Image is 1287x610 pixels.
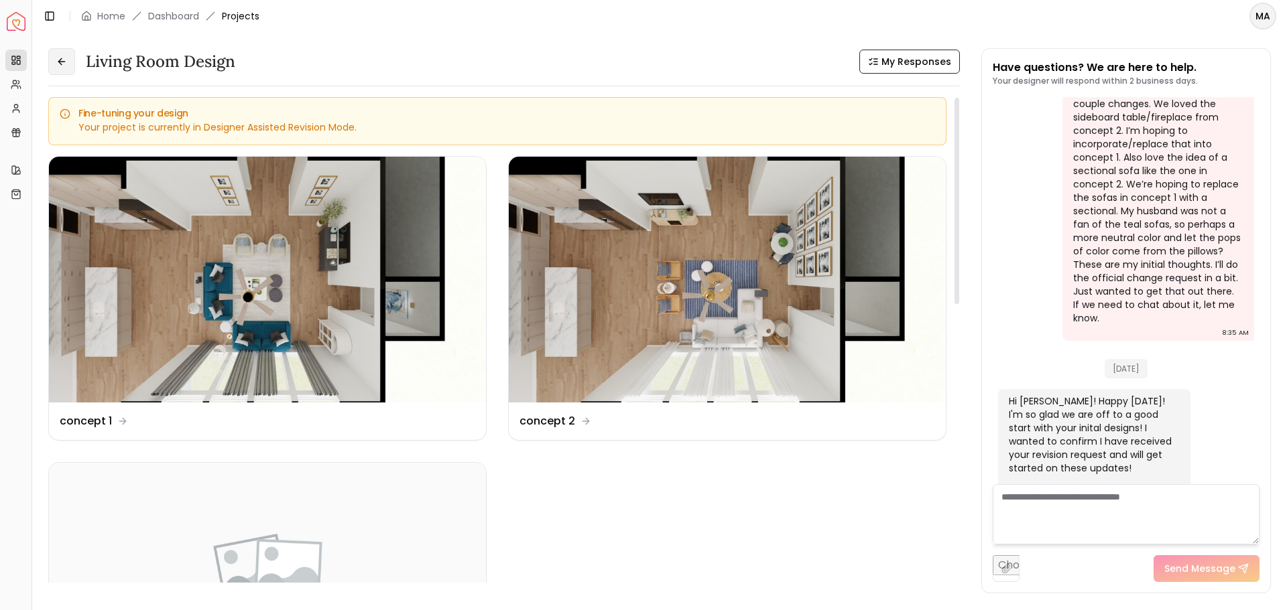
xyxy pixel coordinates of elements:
img: Spacejoy Logo [7,12,25,31]
div: 8:35 AM [1222,326,1249,339]
span: [DATE] [1105,359,1148,378]
div: Your project is currently in Designer Assisted Revision Mode. [60,121,935,134]
p: Your designer will respond within 2 business days. [993,76,1198,86]
a: Spacejoy [7,12,25,31]
nav: breadcrumb [81,9,259,23]
div: Hi [PERSON_NAME]! Happy [DATE]! I'm so glad we are off to a good start with your inital designs! ... [1009,394,1177,502]
button: MA [1249,3,1276,29]
img: concept 2 [509,157,946,402]
span: MA [1251,4,1275,28]
span: My Responses [881,55,951,68]
dd: concept 2 [519,413,575,429]
div: Hi [PERSON_NAME]! Love the designs! I’m leaning heavily toward concept one but likely need a coup... [1073,57,1241,325]
dd: concept 1 [60,413,112,429]
h3: Living Room design [86,51,235,72]
a: concept 2concept 2 [508,156,946,441]
img: concept 1 [49,157,486,402]
span: Projects [222,9,259,23]
a: concept 1concept 1 [48,156,487,441]
a: Home [97,9,125,23]
a: Dashboard [148,9,199,23]
button: My Responses [859,50,960,74]
h5: Fine-tuning your design [60,108,935,118]
p: Have questions? We are here to help. [993,60,1198,76]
